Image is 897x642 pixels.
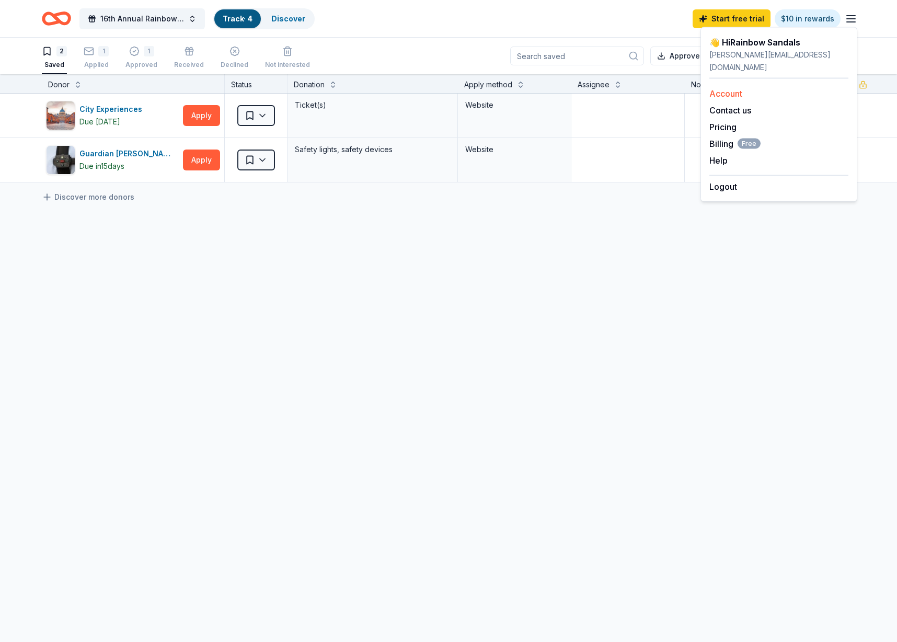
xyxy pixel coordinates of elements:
[42,191,134,203] a: Discover more donors
[578,78,609,91] div: Assignee
[79,147,179,160] div: Guardian [PERSON_NAME]
[221,61,248,69] div: Declined
[510,47,644,65] input: Search saved
[79,8,205,29] button: 16th Annual Rainbow Sandals Golf Classic
[738,139,761,149] span: Free
[271,14,305,23] a: Discover
[691,78,711,91] div: Notes
[42,61,67,69] div: Saved
[56,46,67,56] div: 2
[42,6,71,31] a: Home
[709,122,737,132] a: Pricing
[265,42,310,74] button: Not interested
[223,14,252,23] a: Track· 4
[84,61,109,69] div: Applied
[464,78,512,91] div: Apply method
[125,42,157,74] button: 1Approved
[465,143,563,156] div: Website
[46,101,179,130] button: Image for City ExperiencesCity ExperiencesDue [DATE]
[650,47,738,65] button: Approved assets
[100,13,184,25] span: 16th Annual Rainbow Sandals Golf Classic
[46,145,179,175] button: Image for Guardian Angel DeviceGuardian [PERSON_NAME]Due in15days
[47,101,75,130] img: Image for City Experiences
[775,9,841,28] a: $10 in rewards
[225,74,287,93] div: Status
[84,42,109,74] button: 1Applied
[294,98,451,112] div: Ticket(s)
[98,46,109,56] div: 1
[48,78,70,91] div: Donor
[709,88,742,99] a: Account
[125,61,157,69] div: Approved
[174,61,204,69] div: Received
[465,99,563,111] div: Website
[174,42,204,74] button: Received
[213,8,315,29] button: Track· 4Discover
[183,150,220,170] button: Apply
[709,137,761,150] button: BillingFree
[265,61,310,69] div: Not interested
[183,105,220,126] button: Apply
[709,49,848,74] div: [PERSON_NAME][EMAIL_ADDRESS][DOMAIN_NAME]
[693,9,770,28] a: Start free trial
[709,180,737,193] button: Logout
[79,116,120,128] div: Due [DATE]
[709,154,728,167] button: Help
[79,160,124,173] div: Due in 15 days
[144,46,154,56] div: 1
[221,42,248,74] button: Declined
[294,78,325,91] div: Donation
[47,146,75,174] img: Image for Guardian Angel Device
[294,142,451,157] div: Safety lights, safety devices
[709,137,761,150] span: Billing
[709,36,848,49] div: 👋 Hi Rainbow Sandals
[42,42,67,74] button: 2Saved
[709,104,751,117] button: Contact us
[79,103,146,116] div: City Experiences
